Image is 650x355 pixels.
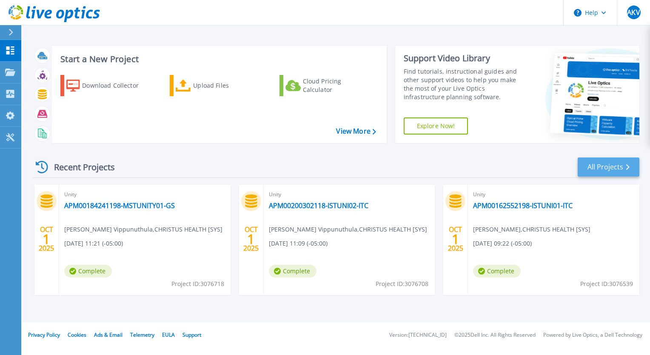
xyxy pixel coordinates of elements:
span: Unity [64,190,225,199]
div: OCT 2025 [243,223,259,255]
div: OCT 2025 [448,223,464,255]
a: All Projects [578,157,639,177]
span: Project ID: 3076718 [171,279,224,289]
li: Version: [TECHNICAL_ID] [389,332,447,338]
a: Cookies [68,331,86,338]
div: Find tutorials, instructional guides and other support videos to help you make the most of your L... [404,67,526,101]
span: Complete [269,265,316,278]
span: [PERSON_NAME] Vippunuthula , CHRISTUS HEALTH [SYS] [269,225,427,234]
a: APM00200302118-ISTUNI02-ITC [269,201,368,210]
a: Telemetry [130,331,154,338]
span: Project ID: 3076708 [376,279,428,289]
div: Cloud Pricing Calculator [303,77,371,94]
div: OCT 2025 [38,223,54,255]
a: Support [182,331,201,338]
span: Unity [473,190,634,199]
span: [PERSON_NAME] , CHRISTUS HEALTH [SYS] [473,225,590,234]
span: 1 [452,235,459,243]
a: Download Collector [60,75,155,96]
span: AKV [627,9,640,16]
div: Support Video Library [404,53,526,64]
span: 1 [43,235,50,243]
a: View More [336,127,376,135]
span: [PERSON_NAME] Vippunuthula , CHRISTUS HEALTH [SYS] [64,225,222,234]
a: Privacy Policy [28,331,60,338]
li: Powered by Live Optics, a Dell Technology [543,332,642,338]
span: Unity [269,190,430,199]
a: Upload Files [170,75,265,96]
li: © 2025 Dell Inc. All Rights Reserved [454,332,536,338]
a: Explore Now! [404,117,468,135]
div: Upload Files [193,77,261,94]
span: [DATE] 11:09 (-05:00) [269,239,328,248]
a: APM00162552198-ISTUNI01-ITC [473,201,573,210]
div: Download Collector [82,77,150,94]
span: Project ID: 3076539 [580,279,633,289]
span: Complete [64,265,112,278]
a: Cloud Pricing Calculator [279,75,374,96]
span: 1 [247,235,255,243]
a: Ads & Email [94,331,123,338]
span: [DATE] 11:21 (-05:00) [64,239,123,248]
span: [DATE] 09:22 (-05:00) [473,239,532,248]
h3: Start a New Project [60,54,376,64]
span: Complete [473,265,521,278]
a: EULA [162,331,175,338]
a: APM00184241198-MSTUNITY01-GS [64,201,175,210]
div: Recent Projects [33,157,126,177]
